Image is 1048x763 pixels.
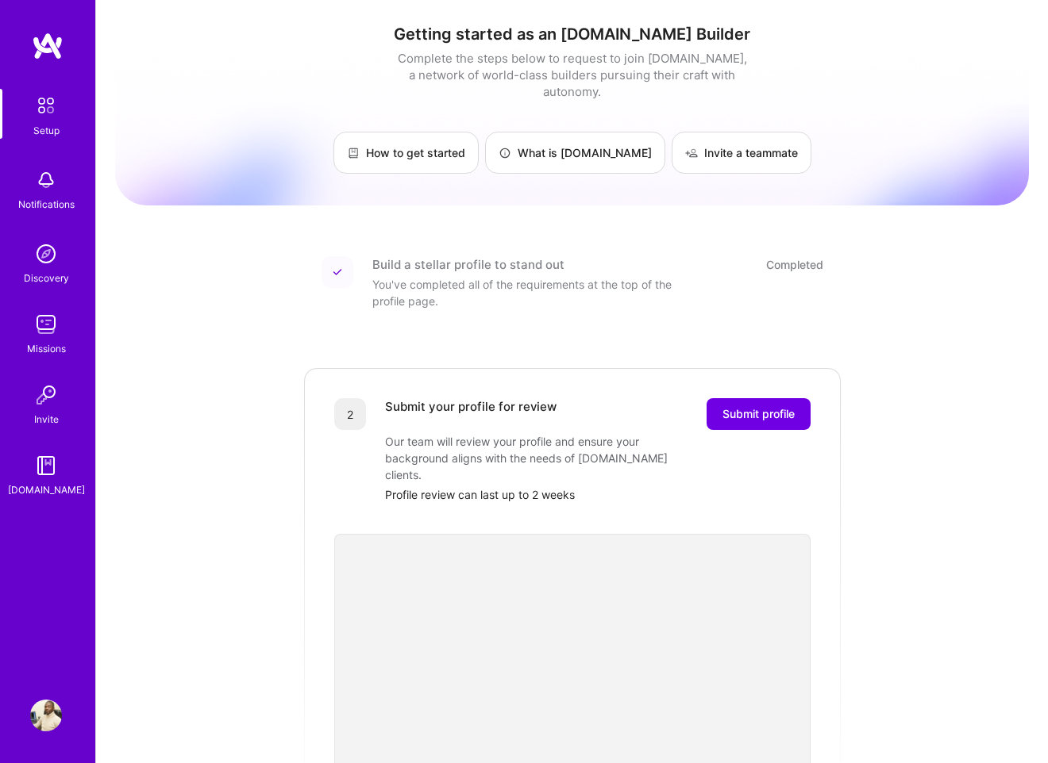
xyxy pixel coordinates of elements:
img: How to get started [347,147,360,159]
div: Profile review can last up to 2 weeks [385,486,811,503]
img: Invite a teammate [685,147,698,159]
div: Setup [33,122,60,139]
a: Invite a teammate [672,132,811,174]
img: setup [29,89,63,122]
div: Our team will review your profile and ensure your background aligns with the needs of [DOMAIN_NAM... [385,433,703,483]
img: User Avatar [30,700,62,731]
button: Submit profile [707,398,811,430]
div: [DOMAIN_NAME] [8,481,85,498]
div: Invite [34,411,59,428]
img: Invite [30,379,62,411]
div: Notifications [18,196,75,213]
div: Discovery [24,270,69,286]
img: bell [30,164,62,196]
img: guide book [30,450,62,481]
img: logo [32,32,64,60]
a: How to get started [333,132,479,174]
div: Completed [766,256,823,273]
img: teamwork [30,309,62,340]
div: Complete the steps below to request to join [DOMAIN_NAME], a network of world-class builders purs... [394,50,751,100]
h1: Getting started as an [DOMAIN_NAME] Builder [115,25,1029,44]
div: Submit your profile for review [385,398,557,430]
span: Submit profile [722,406,795,422]
a: What is [DOMAIN_NAME] [485,132,665,174]
div: Build a stellar profile to stand out [372,256,564,273]
img: Completed [333,267,342,277]
img: discovery [30,238,62,270]
div: You've completed all of the requirements at the top of the profile page. [372,276,690,309]
a: User Avatar [26,700,66,731]
div: Missions [27,340,66,357]
img: What is A.Team [499,147,511,159]
div: 2 [334,398,366,430]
